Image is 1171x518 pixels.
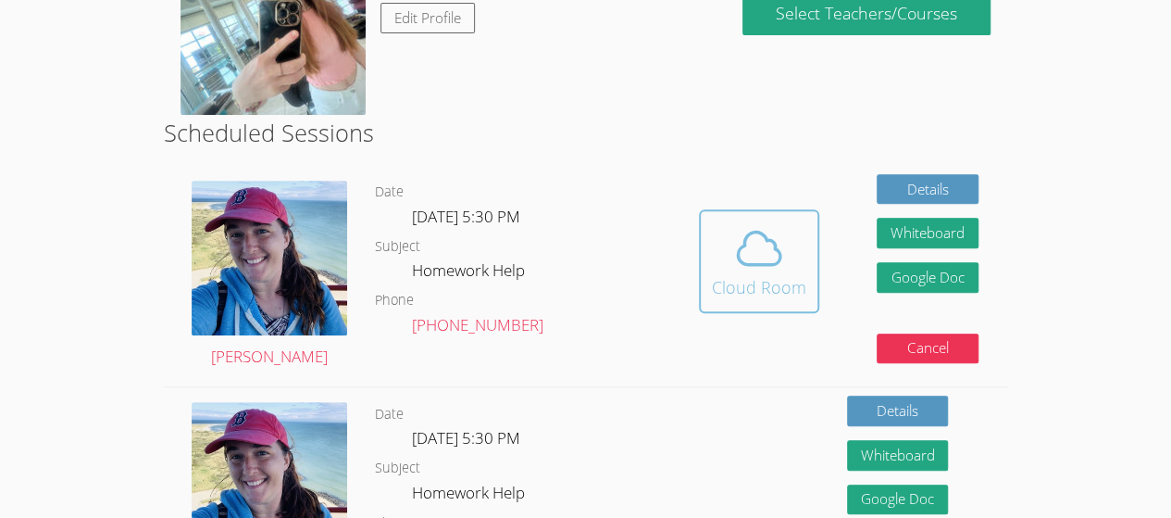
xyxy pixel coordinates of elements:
[380,3,475,33] a: Edit Profile
[412,427,520,449] span: [DATE] 5:30 PM
[412,480,529,512] dd: Homework Help
[847,440,949,471] button: Whiteboard
[847,396,949,426] a: Details
[164,115,1007,150] h2: Scheduled Sessions
[847,485,949,515] a: Google Doc
[877,218,978,248] button: Whiteboard
[375,235,420,259] dt: Subject
[877,262,978,293] a: Google Doc
[375,181,404,204] dt: Date
[375,457,420,480] dt: Subject
[375,289,414,312] dt: Phone
[412,206,520,227] span: [DATE] 5:30 PM
[375,403,404,426] dt: Date
[412,258,529,289] dd: Homework Help
[192,181,347,371] a: [PERSON_NAME]
[877,334,978,364] button: Cancel
[192,181,347,336] img: avatar.png
[412,314,543,335] a: [PHONE_NUMBER]
[877,174,978,205] a: Details
[712,274,806,300] div: Cloud Room
[699,209,819,313] button: Cloud Room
